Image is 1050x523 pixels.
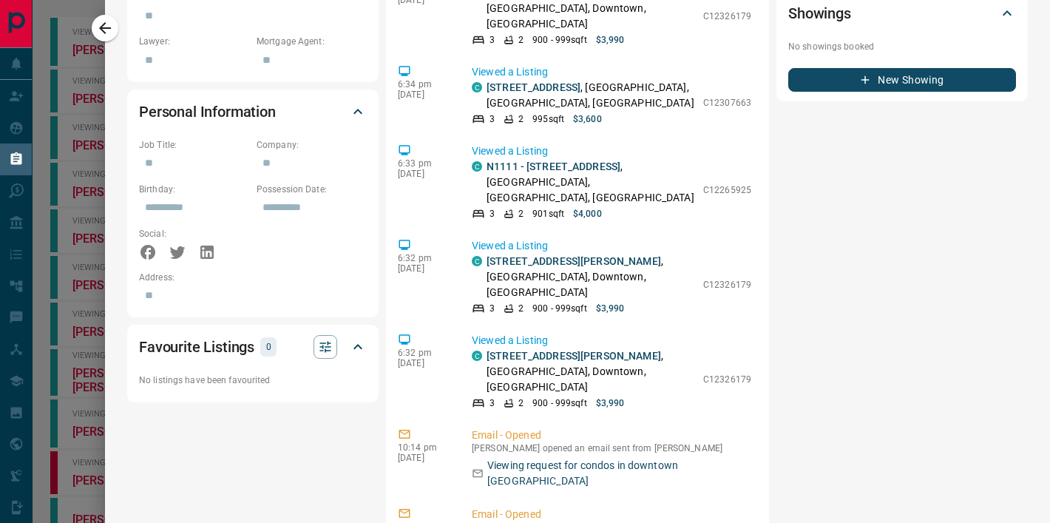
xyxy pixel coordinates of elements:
[532,112,564,126] p: 995 sqft
[487,254,696,300] p: , [GEOGRAPHIC_DATA], Downtown, [GEOGRAPHIC_DATA]
[472,443,751,453] p: [PERSON_NAME] opened an email sent from [PERSON_NAME]
[487,255,661,267] a: [STREET_ADDRESS][PERSON_NAME]
[703,183,751,197] p: C12265925
[257,35,367,48] p: Mortgage Agent:
[532,33,586,47] p: 900 - 999 sqft
[398,158,450,169] p: 6:33 pm
[487,80,696,111] p: , [GEOGRAPHIC_DATA], [GEOGRAPHIC_DATA], [GEOGRAPHIC_DATA]
[265,339,272,355] p: 0
[139,271,367,284] p: Address:
[472,161,482,172] div: condos.ca
[490,397,495,410] p: 3
[398,169,450,179] p: [DATE]
[398,348,450,358] p: 6:32 pm
[472,333,751,348] p: Viewed a Listing
[518,397,524,410] p: 2
[703,278,751,291] p: C12326179
[398,79,450,90] p: 6:34 pm
[472,428,751,443] p: Email - Opened
[472,507,751,522] p: Email - Opened
[257,138,367,152] p: Company:
[139,227,249,240] p: Social:
[398,358,450,368] p: [DATE]
[139,138,249,152] p: Job Title:
[398,263,450,274] p: [DATE]
[532,302,586,315] p: 900 - 999 sqft
[703,96,751,109] p: C12307663
[487,348,696,395] p: , [GEOGRAPHIC_DATA], Downtown, [GEOGRAPHIC_DATA]
[472,256,482,266] div: condos.ca
[472,351,482,361] div: condos.ca
[472,144,751,159] p: Viewed a Listing
[573,112,602,126] p: $3,600
[596,397,625,410] p: $3,990
[139,183,249,196] p: Birthday:
[398,90,450,100] p: [DATE]
[518,112,524,126] p: 2
[490,112,495,126] p: 3
[487,458,751,489] p: Viewing request for condos in downtown [GEOGRAPHIC_DATA]
[788,68,1016,92] button: New Showing
[596,302,625,315] p: $3,990
[788,40,1016,53] p: No showings booked
[139,100,276,124] h2: Personal Information
[139,374,367,387] p: No listings have been favourited
[532,207,564,220] p: 901 sqft
[398,253,450,263] p: 6:32 pm
[472,82,482,92] div: condos.ca
[703,10,751,23] p: C12326179
[487,81,580,93] a: [STREET_ADDRESS]
[139,35,249,48] p: Lawyer:
[518,207,524,220] p: 2
[139,335,254,359] h2: Favourite Listings
[487,159,696,206] p: , [GEOGRAPHIC_DATA], [GEOGRAPHIC_DATA], [GEOGRAPHIC_DATA]
[490,33,495,47] p: 3
[788,1,851,25] h2: Showings
[518,302,524,315] p: 2
[257,183,367,196] p: Possession Date:
[487,161,620,172] a: N1111 - [STREET_ADDRESS]
[490,302,495,315] p: 3
[472,64,751,80] p: Viewed a Listing
[532,397,586,410] p: 900 - 999 sqft
[398,453,450,463] p: [DATE]
[490,207,495,220] p: 3
[487,350,661,362] a: [STREET_ADDRESS][PERSON_NAME]
[573,207,602,220] p: $4,000
[472,238,751,254] p: Viewed a Listing
[596,33,625,47] p: $3,990
[139,329,367,365] div: Favourite Listings0
[398,442,450,453] p: 10:14 pm
[139,94,367,129] div: Personal Information
[518,33,524,47] p: 2
[703,373,751,386] p: C12326179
